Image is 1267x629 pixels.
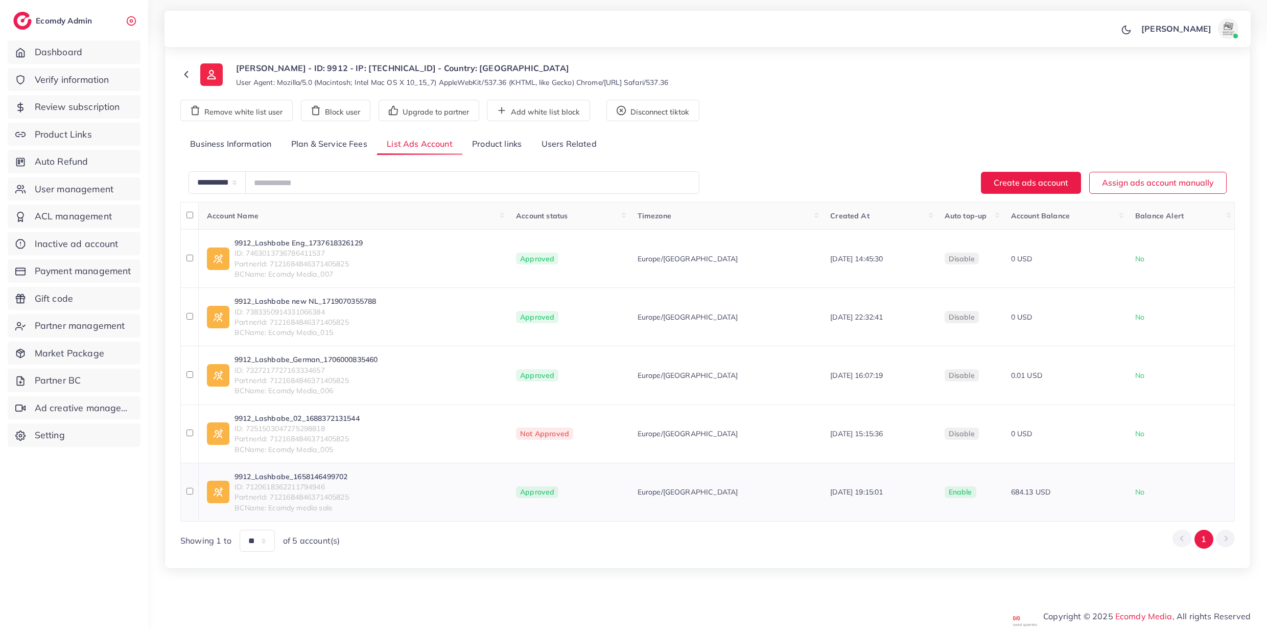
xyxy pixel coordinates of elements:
[8,68,140,92] a: Verify information
[207,422,229,445] img: ic-ad-info.7fc67b75.svg
[234,503,349,513] span: BCName: Ecomdy media sale
[1135,487,1144,497] span: No
[606,100,699,121] button: Disconnect tiktok
[234,259,363,269] span: PartnerId: 7121684846371405825
[638,211,671,220] span: Timezone
[234,238,363,248] a: 9912_Lashbabe Eng_1737618326129
[234,307,376,317] span: ID: 7383350914331066384
[35,237,119,251] span: Inactive ad account
[234,492,349,502] span: PartnerId: 7121684846371405825
[234,444,360,455] span: BCName: Ecomdy Media_005
[180,535,231,547] span: Showing 1 to
[35,46,82,59] span: Dashboard
[234,386,378,396] span: BCName: Ecomdy Media_006
[1011,371,1042,380] span: 0.01 USD
[234,296,376,306] a: 9912_Lashbabe new NL_1719070355788
[35,128,92,141] span: Product Links
[949,371,975,380] span: disable
[1218,18,1238,39] img: avatar
[1141,23,1211,35] p: [PERSON_NAME]
[1011,429,1033,438] span: 0 USD
[1172,530,1235,549] ul: Pagination
[830,429,883,438] span: [DATE] 15:15:36
[462,133,531,155] a: Product links
[516,211,568,220] span: Account status
[35,429,65,442] span: Setting
[8,314,140,338] a: Partner management
[1135,211,1184,220] span: Balance Alert
[1011,312,1033,322] span: 0 USD
[13,12,32,30] img: logo
[516,369,558,381] span: Approved
[830,254,883,263] span: [DATE] 14:45:30
[236,62,668,74] p: [PERSON_NAME] - ID: 9912 - IP: [TECHNICAL_ID] - Country: [GEOGRAPHIC_DATA]
[234,248,363,258] span: ID: 7463013736786411537
[234,327,376,338] span: BCName: Ecomdy Media_015
[1011,487,1051,497] span: 684.13 USD
[180,100,293,121] button: Remove white list user
[180,133,281,155] a: Business Information
[638,487,738,497] span: Europe/[GEOGRAPHIC_DATA]
[301,100,370,121] button: Block user
[200,63,223,86] img: ic-user-info.36bf1079.svg
[234,413,360,423] a: 9912_Lashbabe_02_1688372131544
[1115,611,1172,621] a: Ecomdy Media
[981,172,1081,194] button: Create ads account
[35,374,81,387] span: Partner BC
[8,259,140,283] a: Payment management
[830,487,883,497] span: [DATE] 19:15:01
[949,254,975,263] span: disable
[1013,622,1037,627] span: used queries
[35,183,113,196] span: User management
[1136,18,1242,39] a: [PERSON_NAME]avatar
[35,210,112,223] span: ACL management
[283,535,340,547] span: of 5 account(s)
[207,481,229,503] img: ic-ad-info.7fc67b75.svg
[949,312,975,322] span: disable
[8,369,140,392] a: Partner BC
[207,211,259,220] span: Account Name
[8,423,140,447] a: Setting
[35,292,73,305] span: Gift code
[830,371,883,380] span: [DATE] 16:07:19
[8,95,140,119] a: Review subscription
[234,269,363,279] span: BCName: Ecomdy Media_007
[1135,429,1144,438] span: No
[8,287,140,310] a: Gift code
[516,311,558,323] span: Approved
[638,429,738,439] span: Europe/[GEOGRAPHIC_DATA]
[207,248,229,270] img: ic-ad-info.7fc67b75.svg
[830,312,883,322] span: [DATE] 22:32:41
[234,434,360,444] span: PartnerId: 7121684846371405825
[1013,616,1037,622] span: 0 / 0
[949,487,972,497] span: enable
[1194,530,1213,549] button: Go to page 1
[234,423,360,434] span: ID: 7251503047275298818
[1011,254,1033,263] span: 0 USD
[234,365,378,375] span: ID: 7327217727163334657
[1135,371,1144,380] span: No
[638,312,738,322] span: Europe/[GEOGRAPHIC_DATA]
[8,396,140,420] a: Ad creative management
[236,77,668,87] small: User Agent: Mozilla/5.0 (Macintosh; Intel Mac OS X 10_15_7) AppleWebKit/537.36 (KHTML, like Gecko...
[1043,610,1251,622] span: Copyright © 2025
[234,354,378,365] a: 9912_Lashbabe_German_1706000835460
[13,12,95,30] a: logoEcomdy Admin
[945,211,987,220] span: Auto top-up
[516,486,558,499] span: Approved
[830,211,870,220] span: Created At
[379,100,479,121] button: Upgrade to partner
[377,133,462,155] a: List Ads Account
[35,155,88,168] span: Auto Refund
[8,232,140,256] a: Inactive ad account
[35,100,120,114] span: Review subscription
[281,133,377,155] a: Plan & Service Fees
[516,253,558,265] span: Approved
[531,133,606,155] a: Users Related
[487,100,590,121] button: Add white list block
[234,317,376,327] span: PartnerId: 7121684846371405825
[516,428,573,440] span: Not Approved
[8,150,140,173] a: Auto Refund
[8,40,140,64] a: Dashboard
[35,264,131,278] span: Payment management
